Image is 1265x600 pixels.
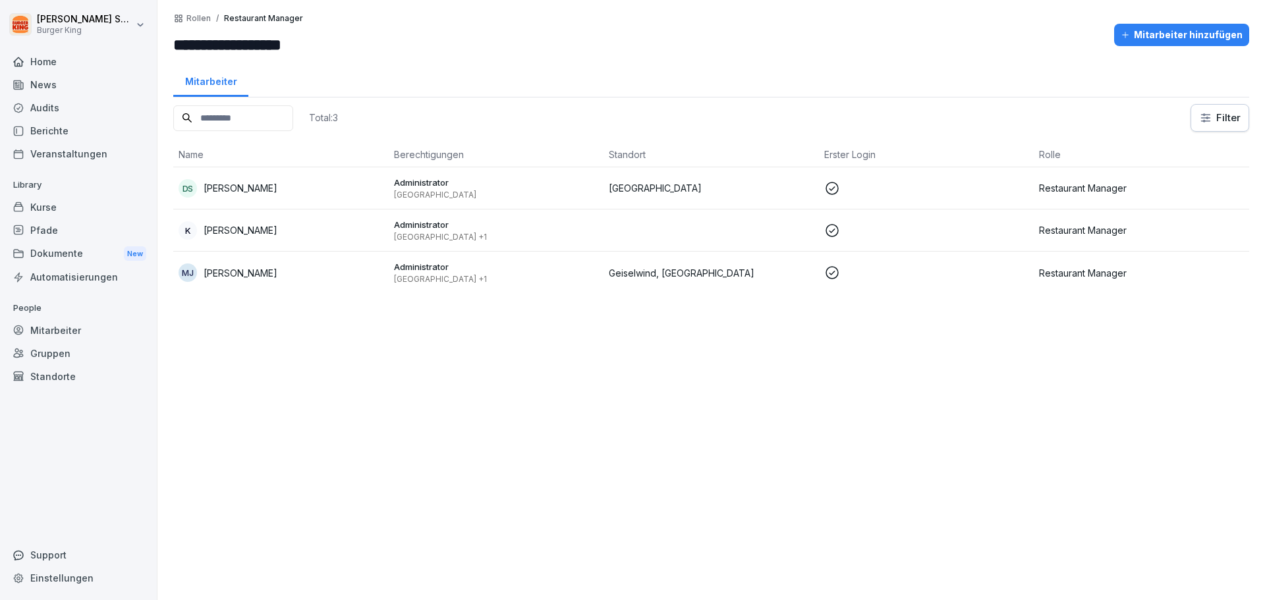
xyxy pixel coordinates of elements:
p: Library [7,175,150,196]
p: [GEOGRAPHIC_DATA] +1 [394,232,599,242]
p: Administrator [394,219,599,231]
div: Mitarbeiter hinzufügen [1121,28,1243,42]
a: Standorte [7,365,150,388]
a: Rollen [186,14,211,23]
div: Filter [1199,111,1241,124]
th: Rolle [1034,142,1249,167]
a: Veranstaltungen [7,142,150,165]
p: Administrator [394,177,599,188]
p: [PERSON_NAME] [204,266,277,280]
p: Restaurant Manager [1039,181,1244,195]
th: Name [173,142,389,167]
button: Filter [1191,105,1249,131]
p: Geiselwind, [GEOGRAPHIC_DATA] [609,266,814,280]
p: [GEOGRAPHIC_DATA] +1 [394,274,599,285]
a: Audits [7,96,150,119]
p: Burger King [37,26,133,35]
a: Berichte [7,119,150,142]
p: [PERSON_NAME] [204,223,277,237]
a: News [7,73,150,96]
a: Gruppen [7,342,150,365]
div: Support [7,543,150,566]
a: Kurse [7,196,150,219]
p: [PERSON_NAME] [204,181,277,195]
p: [GEOGRAPHIC_DATA] [609,181,814,195]
th: Berechtigungen [389,142,604,167]
div: K [179,221,197,240]
a: Einstellungen [7,566,150,589]
p: Restaurant Manager [224,14,303,23]
a: Home [7,50,150,73]
a: DokumenteNew [7,242,150,266]
a: Mitarbeiter [7,319,150,342]
div: New [124,246,146,261]
a: Pfade [7,219,150,242]
p: Restaurant Manager [1039,266,1244,280]
div: Dokumente [7,242,150,266]
p: [GEOGRAPHIC_DATA] [394,190,599,200]
th: Standort [604,142,819,167]
p: Administrator [394,261,599,273]
th: Erster Login [819,142,1034,167]
a: Mitarbeiter [173,63,248,97]
p: Restaurant Manager [1039,223,1244,237]
a: Automatisierungen [7,265,150,288]
button: Mitarbeiter hinzufügen [1114,24,1249,46]
p: / [216,14,219,23]
p: People [7,298,150,319]
div: MJ [179,263,197,282]
p: Total: 3 [309,111,338,124]
p: [PERSON_NAME] Salmen [37,14,133,25]
div: DS [179,179,197,198]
